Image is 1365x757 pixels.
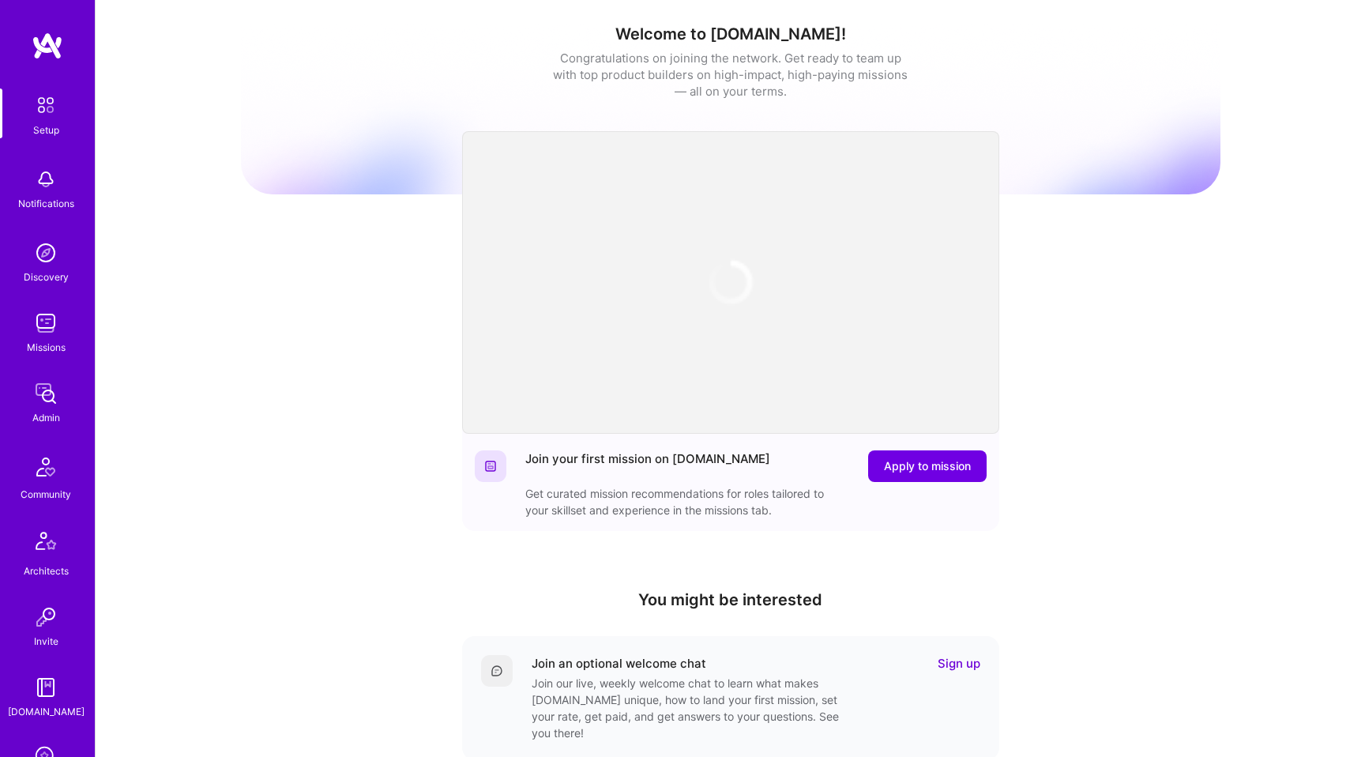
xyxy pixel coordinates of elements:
div: Notifications [18,195,74,212]
img: Website [484,460,497,473]
a: Sign up [938,655,980,672]
div: Community [21,486,71,503]
div: Setup [33,122,59,138]
iframe: video [462,131,999,434]
div: Get curated mission recommendations for roles tailored to your skillset and experience in the mis... [525,485,841,518]
div: Discovery [24,269,69,285]
img: Invite [30,601,62,633]
div: Join your first mission on [DOMAIN_NAME] [525,450,770,482]
div: Architects [24,563,69,579]
h1: Welcome to [DOMAIN_NAME]! [241,24,1220,43]
div: Invite [34,633,58,650]
img: loading [705,256,757,308]
img: admin teamwork [30,378,62,409]
span: Apply to mission [884,458,971,474]
img: Comment [491,665,503,677]
div: Congratulations on joining the network. Get ready to team up with top product builders on high-im... [553,50,908,100]
img: logo [32,32,63,60]
h4: You might be interested [462,590,999,609]
div: Missions [27,339,66,356]
img: setup [29,89,62,122]
img: Architects [27,525,65,563]
img: teamwork [30,307,62,339]
img: Community [27,448,65,486]
div: Join our live, weekly welcome chat to learn what makes [DOMAIN_NAME] unique, how to land your fir... [532,675,848,741]
div: Admin [32,409,60,426]
div: Join an optional welcome chat [532,655,706,672]
div: [DOMAIN_NAME] [8,703,85,720]
img: guide book [30,672,62,703]
img: bell [30,164,62,195]
button: Apply to mission [868,450,987,482]
img: discovery [30,237,62,269]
